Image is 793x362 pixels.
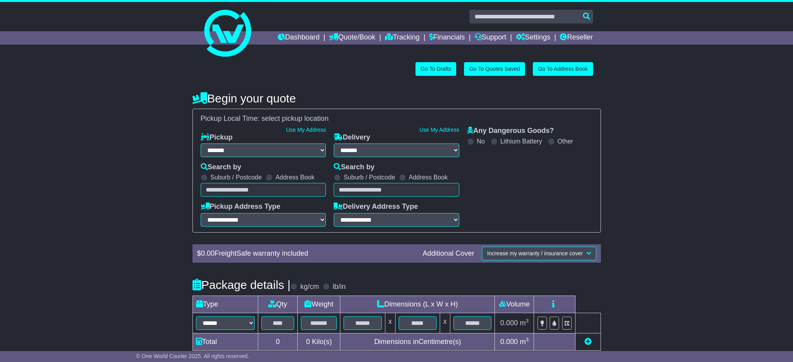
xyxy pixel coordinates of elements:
[201,203,281,211] label: Pickup Address Type
[334,163,374,172] label: Search by
[300,283,319,291] label: kg/cm
[385,313,395,333] td: x
[385,31,419,45] a: Tracking
[464,62,525,76] a: Go To Quotes Saved
[495,296,534,313] td: Volume
[192,92,601,105] h4: Begin your quote
[526,337,529,342] sup: 3
[192,296,258,313] td: Type
[197,115,597,123] div: Pickup Local Time:
[343,174,395,181] label: Suburb / Postcode
[409,174,448,181] label: Address Book
[298,333,340,350] td: Kilo(s)
[560,31,593,45] a: Reseller
[192,333,258,350] td: Total
[429,31,465,45] a: Financials
[201,249,215,257] span: 0.00
[419,249,478,258] div: Additional Cover
[258,333,298,350] td: 0
[258,296,298,313] td: Qty
[201,163,241,172] label: Search by
[500,338,518,346] span: 0.000
[475,31,506,45] a: Support
[201,133,233,142] label: Pickup
[440,313,450,333] td: x
[275,174,315,181] label: Address Book
[136,353,249,359] span: © One World Courier 2025. All rights reserved.
[516,31,550,45] a: Settings
[477,138,485,145] label: No
[334,203,418,211] label: Delivery Address Type
[520,319,529,327] span: m
[500,138,542,145] label: Lithium Battery
[334,133,370,142] label: Delivery
[340,333,495,350] td: Dimensions in Centimetre(s)
[419,127,459,133] a: Use My Address
[286,127,326,133] a: Use My Address
[340,296,495,313] td: Dimensions (L x W x H)
[193,249,419,258] div: $ FreightSafe warranty included
[482,247,596,260] button: Increase my warranty / insurance cover
[526,318,529,324] sup: 3
[333,283,345,291] label: lb/in
[278,31,320,45] a: Dashboard
[329,31,375,45] a: Quote/Book
[306,338,310,346] span: 0
[262,115,329,122] span: select pickup location
[584,338,592,346] a: Add new item
[210,174,262,181] label: Suburb / Postcode
[500,319,518,327] span: 0.000
[467,127,554,135] label: Any Dangerous Goods?
[415,62,456,76] a: Go To Drafts
[487,250,583,256] span: Increase my warranty / insurance cover
[557,138,573,145] label: Other
[298,296,340,313] td: Weight
[192,278,291,291] h4: Package details |
[533,62,593,76] a: Go To Address Book
[520,338,529,346] span: m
